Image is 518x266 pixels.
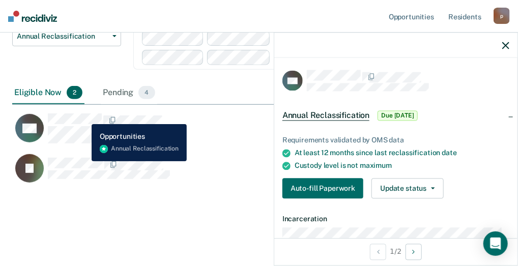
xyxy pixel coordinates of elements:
[282,215,509,224] dt: Incarceration
[17,32,108,41] span: Annual Reclassification
[282,179,363,199] button: Auto-fill Paperwork
[67,86,82,99] span: 2
[295,162,509,170] div: Custody level is not
[406,244,422,260] button: Next Opportunity
[12,113,444,154] div: CaseloadOpportunityCell-00460844
[274,100,517,132] div: Annual ReclassificationDue [DATE]
[494,8,510,24] div: p
[101,82,157,104] div: Pending
[371,179,443,199] button: Update status
[282,179,367,199] a: Navigate to form link
[138,86,155,99] span: 4
[442,149,456,157] span: date
[378,111,418,121] span: Due [DATE]
[12,154,444,194] div: CaseloadOpportunityCell-00665708
[295,149,509,158] div: At least 12 months since last reclassification
[370,244,386,260] button: Previous Opportunity
[12,82,84,104] div: Eligible Now
[274,238,517,265] div: 1 / 2
[483,231,508,256] div: Open Intercom Messenger
[282,111,369,121] span: Annual Reclassification
[8,11,57,22] img: Recidiviz
[282,136,509,145] div: Requirements validated by OMS data
[360,162,392,170] span: maximum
